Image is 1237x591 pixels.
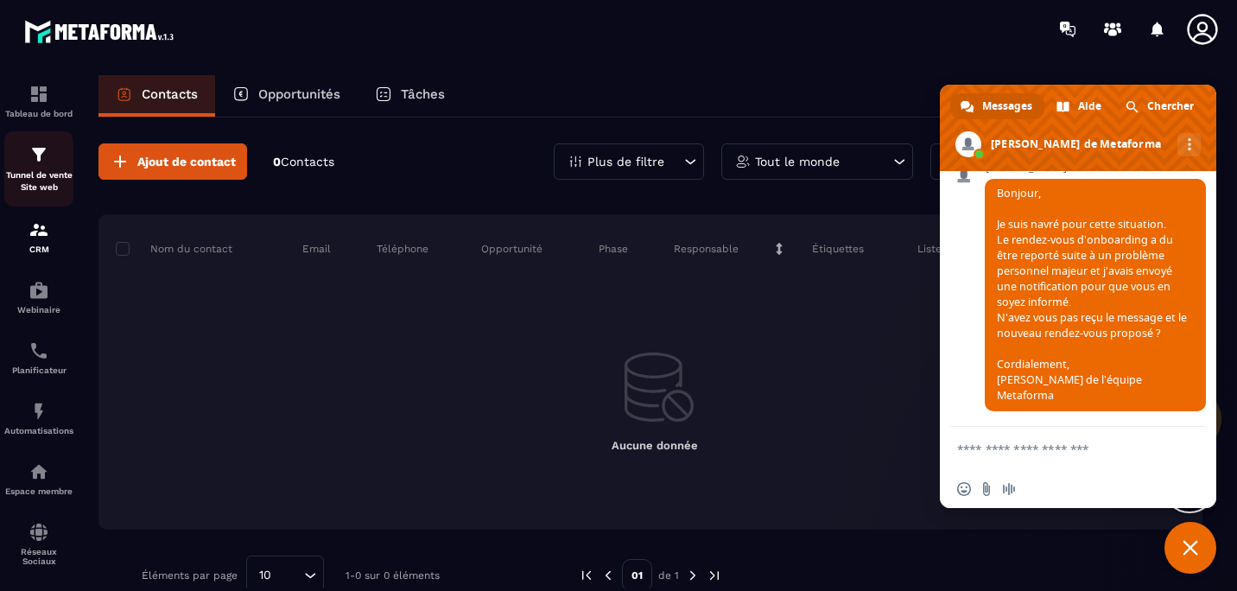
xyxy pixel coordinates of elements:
span: Chercher [1147,93,1194,119]
img: prev [600,568,616,583]
div: Aide [1046,93,1113,119]
p: de 1 [658,569,679,582]
p: Tâches [401,86,445,102]
span: Envoyer un fichier [980,482,993,496]
img: automations [29,401,49,422]
span: 10 [253,566,277,585]
img: automations [29,280,49,301]
p: Opportunité [481,242,542,256]
img: social-network [29,522,49,543]
button: Ajout de contact [98,143,247,180]
img: next [707,568,722,583]
span: Ajout de contact [137,153,236,170]
p: Réseaux Sociaux [4,547,73,566]
img: scheduler [29,340,49,361]
a: formationformationTableau de bord [4,71,73,131]
p: Étiquettes [812,242,864,256]
div: Fermer le chat [1164,522,1216,574]
img: logo [24,16,180,48]
a: schedulerschedulerPlanificateur [4,327,73,388]
a: automationsautomationsEspace membre [4,448,73,509]
p: Espace membre [4,486,73,496]
p: Contacts [142,86,198,102]
a: social-networksocial-networkRéseaux Sociaux [4,509,73,579]
a: formationformationTunnel de vente Site web [4,131,73,207]
p: 0 [273,154,334,170]
span: Messages [982,93,1032,119]
a: Contacts [98,75,215,117]
p: Opportunités [258,86,340,102]
p: Plus de filtre [587,156,664,168]
p: Responsable [674,242,739,256]
p: Liste [917,242,942,256]
div: Messages [950,93,1044,119]
a: Tâches [358,75,462,117]
div: Chercher [1115,93,1206,119]
img: prev [579,568,594,583]
p: 1-0 sur 0 éléments [346,569,440,581]
img: next [685,568,701,583]
span: Insérer un emoji [957,482,971,496]
span: Aucune donnée [612,439,698,452]
span: Bonjour, Je suis navré pour cette situation. Le rendez-vous d'onboarding a du être reporté suite ... [997,186,1187,403]
p: Automatisations [4,426,73,435]
input: Search for option [277,566,300,585]
p: Tableau de bord [4,109,73,118]
p: CRM [4,245,73,254]
p: Éléments par page [142,569,238,581]
p: Planificateur [4,365,73,375]
img: formation [29,219,49,240]
img: formation [29,144,49,165]
p: Webinaire [4,305,73,315]
img: automations [29,461,49,482]
div: Autres canaux [1177,133,1201,156]
p: Tunnel de vente Site web [4,169,73,194]
p: Tout le monde [755,156,840,168]
a: formationformationCRM [4,207,73,267]
p: Téléphone [377,242,428,256]
p: Email [302,242,331,256]
a: Opportunités [215,75,358,117]
p: Nom du contact [116,242,232,256]
a: automationsautomationsAutomatisations [4,388,73,448]
textarea: Entrez votre message... [957,442,1161,457]
span: Contacts [281,155,334,168]
p: Phase [599,242,628,256]
span: Aide [1078,93,1101,119]
a: automationsautomationsWebinaire [4,267,73,327]
img: formation [29,84,49,105]
span: Message audio [1002,482,1016,496]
